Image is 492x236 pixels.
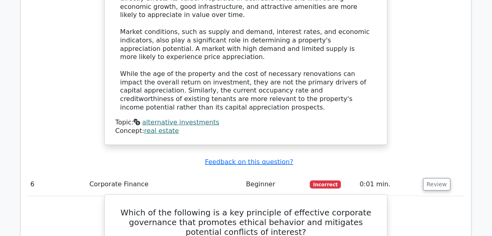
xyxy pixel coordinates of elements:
div: Concept: [115,127,377,135]
td: 0:01 min. [356,173,420,196]
span: Incorrect [310,181,341,189]
a: alternative investments [142,118,219,126]
td: Beginner [243,173,307,196]
a: Feedback on this question? [205,158,293,166]
a: real estate [144,127,179,135]
button: Review [423,178,451,191]
td: Corporate Finance [86,173,243,196]
div: Topic: [115,118,377,127]
td: 6 [27,173,86,196]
